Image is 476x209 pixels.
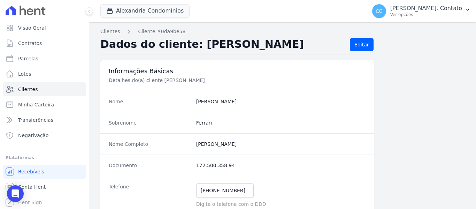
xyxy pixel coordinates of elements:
[18,101,54,108] span: Minha Carteira
[18,117,53,124] span: Transferências
[196,141,366,148] dd: [PERSON_NAME]
[3,21,86,35] a: Visão Geral
[196,162,366,169] dd: 172.500.358 94
[109,183,191,208] dt: Telefone
[196,119,366,126] dd: Ferrari
[367,1,476,21] button: CC [PERSON_NAME]. Contato Ver opções
[3,165,86,179] a: Recebíveis
[390,5,462,12] p: [PERSON_NAME]. Contato
[390,12,462,17] p: Ver opções
[109,119,191,126] dt: Sobrenome
[109,77,343,84] p: Detalhes do(a) cliente [PERSON_NAME]
[109,98,191,105] dt: Nome
[109,67,366,75] h3: Informações Básicas
[196,98,366,105] dd: [PERSON_NAME]
[100,28,120,35] a: Clientes
[18,184,46,191] span: Conta Hent
[196,201,366,208] p: Digite o telefone com o DDD
[109,141,191,148] dt: Nome Completo
[109,162,191,169] dt: Documento
[3,52,86,66] a: Parcelas
[100,4,190,17] button: Alexandria Condomínios
[18,168,44,175] span: Recebíveis
[138,28,185,35] a: Cliente #0da9be58
[18,132,49,139] span: Negativação
[3,67,86,81] a: Lotes
[3,82,86,96] a: Clientes
[6,154,83,162] div: Plataformas
[3,113,86,127] a: Transferências
[350,38,373,51] a: Editar
[3,128,86,142] a: Negativação
[3,180,86,194] a: Conta Hent
[18,24,46,31] span: Visão Geral
[18,86,38,93] span: Clientes
[100,28,465,35] nav: Breadcrumb
[18,55,38,62] span: Parcelas
[18,70,31,77] span: Lotes
[18,40,42,47] span: Contratos
[7,185,24,202] div: Open Intercom Messenger
[3,98,86,112] a: Minha Carteira
[376,9,383,14] span: CC
[100,38,344,51] h2: Dados do cliente: [PERSON_NAME]
[3,36,86,50] a: Contratos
